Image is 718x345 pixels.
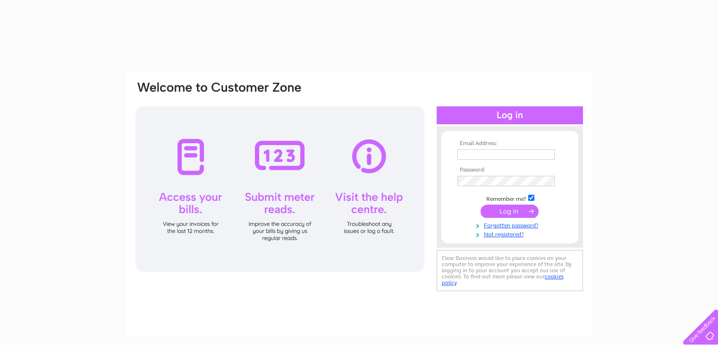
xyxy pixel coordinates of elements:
th: Password: [455,167,565,173]
a: cookies policy [442,273,564,286]
div: Clear Business would like to place cookies on your computer to improve your experience of the sit... [437,250,583,291]
input: Submit [481,205,539,218]
td: Remember me? [455,193,565,203]
a: Not registered? [457,229,565,238]
th: Email Address: [455,140,565,147]
a: Forgotten password? [457,220,565,229]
